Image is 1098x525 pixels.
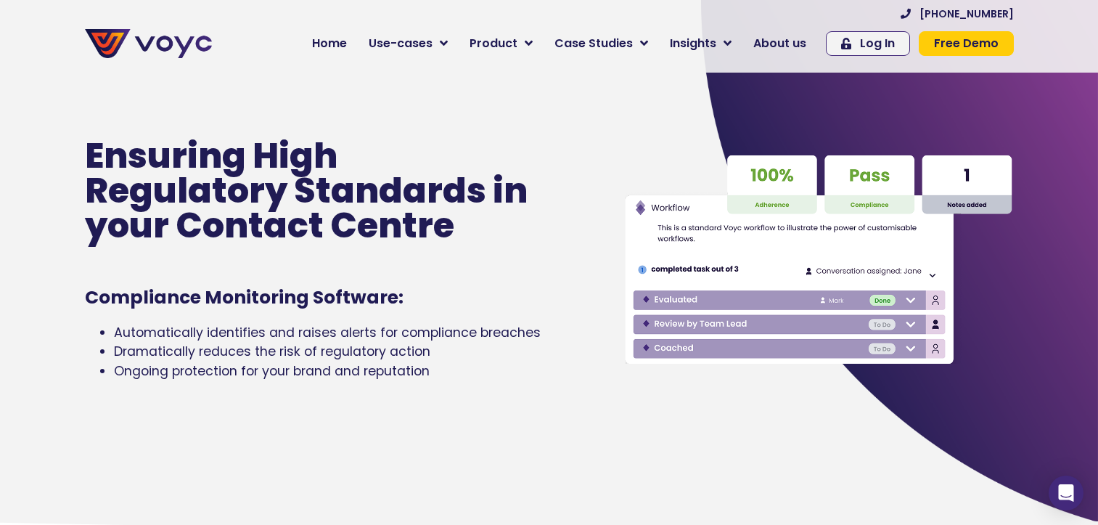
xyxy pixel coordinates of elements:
a: Insights [659,29,742,58]
span: Use-cases [369,35,433,52]
a: Product [459,29,544,58]
a: Home [301,29,358,58]
a: Free Demo [919,31,1014,56]
span: Dramatically reduces the risk of regulatory action [114,343,430,360]
span: Log In [860,38,895,49]
span: Product [470,35,517,52]
span: About us [753,35,806,52]
a: Case Studies [544,29,659,58]
span: Insights [670,35,716,52]
a: About us [742,29,817,58]
a: [PHONE_NUMBER] [901,9,1014,19]
a: Use-cases [358,29,459,58]
div: Open Intercom Messenger [1049,476,1083,510]
a: Log In [826,31,910,56]
span: Ongoing protection for your brand and reputation [114,362,430,380]
p: Ensuring High Regulatory Standards in your Contact Centre [85,139,538,243]
span: Case Studies [554,35,633,52]
span: Automatically identifies and raises alerts for compliance breaches [114,324,541,341]
span: Home [312,35,347,52]
span: Free Demo [934,38,999,49]
img: voyc-full-logo [85,29,212,58]
img: Voyc interface graphic [624,150,1013,370]
span: [PHONE_NUMBER] [919,9,1014,19]
h1: Compliance Monitoring Software: [85,287,538,309]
